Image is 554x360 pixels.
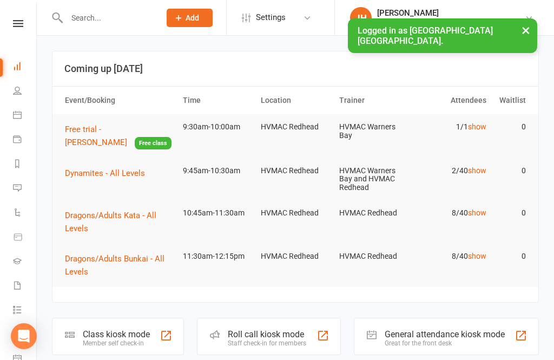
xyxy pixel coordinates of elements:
td: 9:30am-10:00am [178,114,256,140]
a: Product Sales [13,226,37,250]
button: × [516,18,536,42]
a: show [468,252,486,260]
input: Search... [63,10,153,25]
a: show [468,208,486,217]
button: Dynamites - All Levels [65,167,153,180]
div: Staff check-in for members [228,339,306,347]
td: HVMAC Redhead [256,158,334,184]
div: [GEOGRAPHIC_DATA] [GEOGRAPHIC_DATA] [377,18,525,28]
td: HVMAC Warners Bay and HVMAC Redhead [334,158,413,200]
button: Add [167,9,213,27]
span: Settings [256,5,286,30]
td: HVMAC Redhead [256,244,334,269]
div: Roll call kiosk mode [228,329,306,339]
td: 0 [491,114,530,140]
td: 11:30am-12:15pm [178,244,256,269]
span: Free class [135,137,172,149]
th: Trainer [334,87,413,114]
td: 0 [491,244,530,269]
div: Member self check-in [83,339,150,347]
button: Dragons/Adults Bunkai - All Levels [65,252,173,278]
a: Calendar [13,104,37,128]
div: General attendance kiosk mode [385,329,505,339]
a: show [468,166,486,175]
td: HVMAC Warners Bay [334,114,413,148]
a: show [468,122,486,131]
a: Dashboard [13,55,37,80]
td: 9:45am-10:30am [178,158,256,184]
td: HVMAC Redhead [256,114,334,140]
td: 8/40 [413,200,491,226]
td: HVMAC Redhead [256,200,334,226]
span: Add [186,14,199,22]
th: Waitlist [491,87,530,114]
div: Class kiosk mode [83,329,150,339]
div: JH [350,7,372,29]
td: 2/40 [413,158,491,184]
td: 8/40 [413,244,491,269]
th: Location [256,87,334,114]
div: [PERSON_NAME] [377,8,525,18]
span: Dynamites - All Levels [65,168,145,178]
td: 1/1 [413,114,491,140]
span: Free trial - [PERSON_NAME] [65,125,127,147]
div: Open Intercom Messenger [11,323,37,349]
a: People [13,80,37,104]
td: HVMAC Redhead [334,200,413,226]
span: Logged in as [GEOGRAPHIC_DATA] [GEOGRAPHIC_DATA]. [358,25,493,46]
td: 0 [491,200,530,226]
button: Free trial - [PERSON_NAME]Free class [65,123,173,149]
td: 10:45am-11:30am [178,200,256,226]
th: Time [178,87,256,114]
div: Great for the front desk [385,339,505,347]
td: 0 [491,158,530,184]
button: Dragons/Adults Kata - All Levels [65,209,173,235]
a: Reports [13,153,37,177]
h3: Coming up [DATE] [64,63,526,74]
span: Dragons/Adults Bunkai - All Levels [65,254,164,277]
span: Dragons/Adults Kata - All Levels [65,211,156,233]
th: Attendees [413,87,491,114]
a: Payments [13,128,37,153]
th: Event/Booking [60,87,178,114]
td: HVMAC Redhead [334,244,413,269]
